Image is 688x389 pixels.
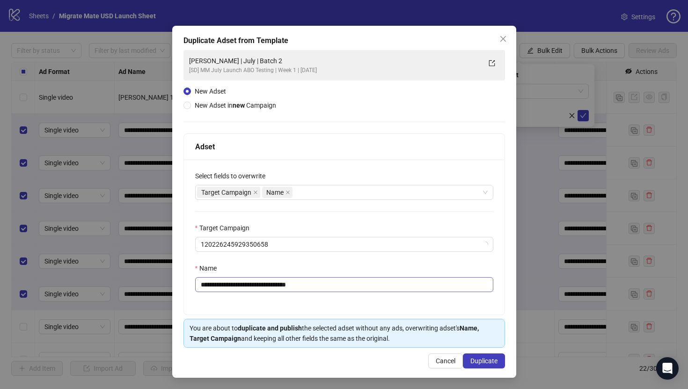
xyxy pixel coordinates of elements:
[496,31,511,46] button: Close
[285,190,290,195] span: close
[195,171,271,181] label: Select fields to overwrite
[195,141,493,153] div: Adset
[190,324,479,342] strong: Name, Target Campaign
[428,353,463,368] button: Cancel
[656,357,679,380] div: Open Intercom Messenger
[201,237,488,251] span: 120226245929350658
[436,357,455,365] span: Cancel
[201,187,251,198] span: Target Campaign
[189,66,481,75] div: [SD] MM July Launch ABO Testing | Week 1 | [DATE]
[499,35,507,43] span: close
[489,60,495,66] span: export
[253,190,258,195] span: close
[483,242,488,247] span: close-circle
[483,242,488,247] span: loading
[195,223,256,233] label: Target Campaign
[190,323,499,344] div: You are about to the selected adset without any ads, overwriting adset's and keeping all other fi...
[262,187,293,198] span: Name
[195,88,226,95] span: New Adset
[197,187,260,198] span: Target Campaign
[238,324,302,332] strong: duplicate and publish
[233,102,245,109] strong: new
[470,357,498,365] span: Duplicate
[266,187,284,198] span: Name
[195,277,493,292] input: Name
[189,56,481,66] div: [PERSON_NAME] | July | Batch 2
[195,102,276,109] span: New Adset in Campaign
[183,35,505,46] div: Duplicate Adset from Template
[463,353,505,368] button: Duplicate
[195,263,223,273] label: Name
